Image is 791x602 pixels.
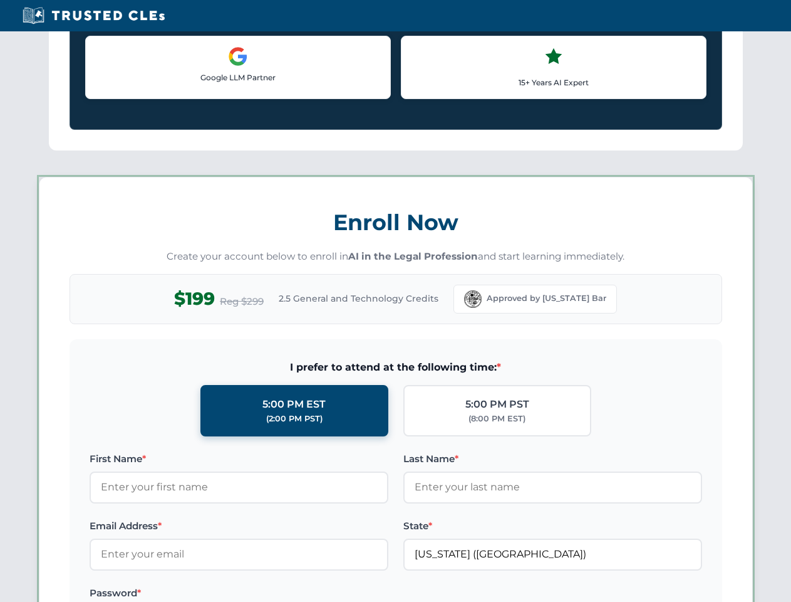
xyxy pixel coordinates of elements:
span: 2.5 General and Technology Credits [279,292,438,305]
div: 5:00 PM PST [465,396,529,413]
div: 5:00 PM EST [262,396,326,413]
label: Email Address [90,519,388,534]
input: Enter your email [90,539,388,570]
img: Trusted CLEs [19,6,168,25]
div: (8:00 PM EST) [468,413,525,425]
label: State [403,519,702,534]
label: First Name [90,451,388,467]
label: Last Name [403,451,702,467]
p: Create your account below to enroll in and start learning immediately. [70,250,722,264]
input: Enter your last name [403,472,702,503]
strong: AI in the Legal Profession [348,250,478,262]
p: Google LLM Partner [96,71,380,83]
label: Password [90,586,388,601]
span: I prefer to attend at the following time: [90,359,702,376]
span: $199 [174,285,215,313]
h3: Enroll Now [70,203,722,242]
img: Florida Bar [464,290,482,308]
p: 15+ Years AI Expert [411,77,696,88]
div: (2:00 PM PST) [266,413,323,425]
img: Google [228,46,248,66]
span: Approved by [US_STATE] Bar [487,292,606,305]
input: Florida (FL) [403,539,702,570]
span: Reg $299 [220,294,264,309]
input: Enter your first name [90,472,388,503]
